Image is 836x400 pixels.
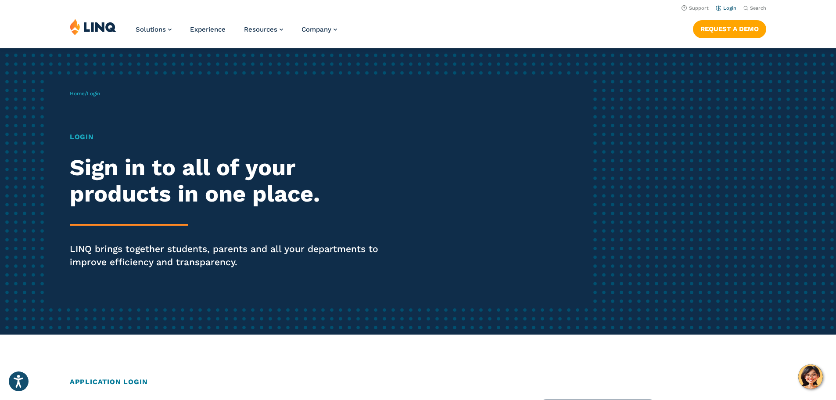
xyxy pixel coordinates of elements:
[301,25,331,33] span: Company
[301,25,337,33] a: Company
[136,25,166,33] span: Solutions
[70,242,392,269] p: LINQ brings together students, parents and all your departments to improve efficiency and transpa...
[190,25,226,33] a: Experience
[87,90,100,97] span: Login
[70,18,116,35] img: LINQ | K‑12 Software
[750,5,766,11] span: Search
[70,155,392,207] h2: Sign in to all of your products in one place.
[70,90,100,97] span: /
[136,25,172,33] a: Solutions
[244,25,277,33] span: Resources
[244,25,283,33] a: Resources
[743,5,766,11] button: Open Search Bar
[70,377,766,387] h2: Application Login
[70,132,392,142] h1: Login
[716,5,736,11] a: Login
[70,90,85,97] a: Home
[693,18,766,38] nav: Button Navigation
[798,364,823,389] button: Hello, have a question? Let’s chat.
[136,18,337,47] nav: Primary Navigation
[693,20,766,38] a: Request a Demo
[682,5,709,11] a: Support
